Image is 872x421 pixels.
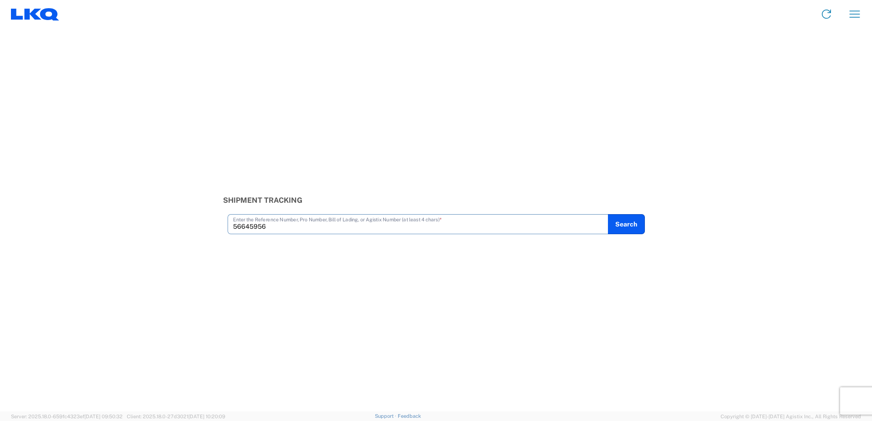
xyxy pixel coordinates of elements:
[375,413,398,419] a: Support
[721,412,861,421] span: Copyright © [DATE]-[DATE] Agistix Inc., All Rights Reserved
[84,414,123,419] span: [DATE] 09:50:32
[608,214,645,234] button: Search
[127,414,225,419] span: Client: 2025.18.0-27d3021
[188,414,225,419] span: [DATE] 10:20:09
[398,413,421,419] a: Feedback
[223,196,649,205] h3: Shipment Tracking
[11,414,123,419] span: Server: 2025.18.0-659fc4323ef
